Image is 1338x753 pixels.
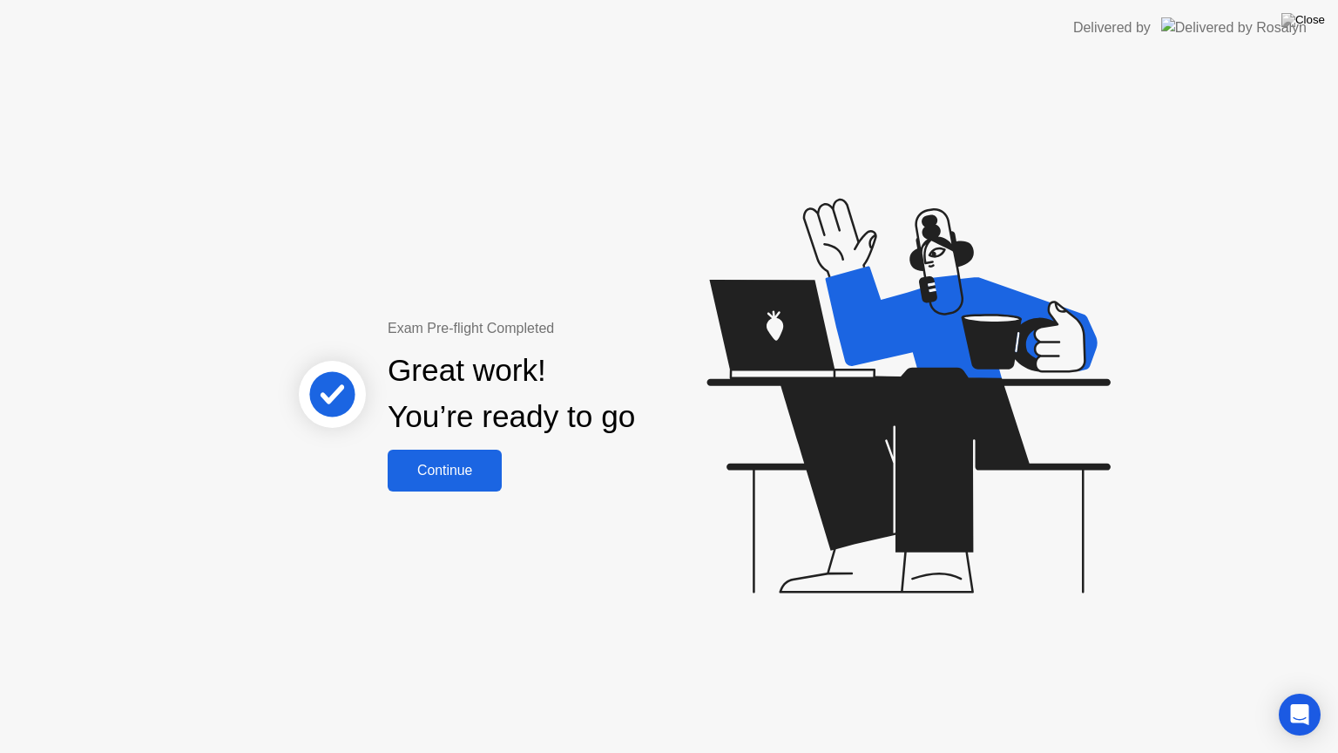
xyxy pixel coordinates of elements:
[1279,694,1321,736] div: Open Intercom Messenger
[388,318,747,339] div: Exam Pre-flight Completed
[388,348,635,440] div: Great work! You’re ready to go
[1161,17,1307,37] img: Delivered by Rosalyn
[388,450,502,492] button: Continue
[1281,13,1325,27] img: Close
[393,463,497,478] div: Continue
[1073,17,1151,38] div: Delivered by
